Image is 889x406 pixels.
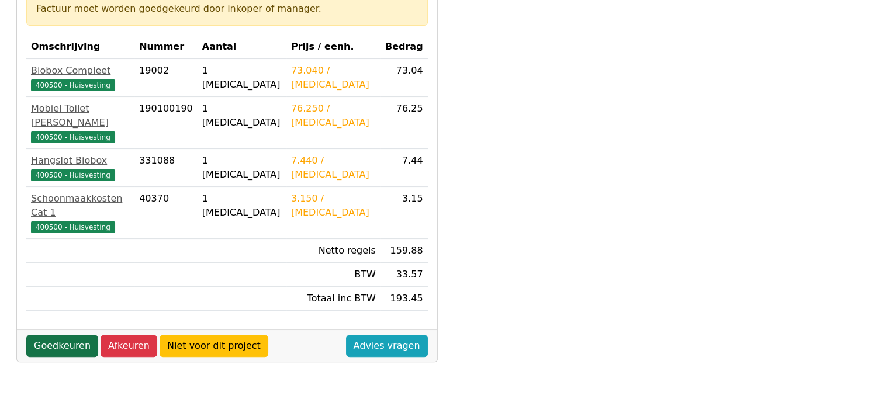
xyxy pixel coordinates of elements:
[286,287,380,311] td: Totaal inc BTW
[291,102,376,130] div: 76.250 / [MEDICAL_DATA]
[380,239,428,263] td: 159.88
[380,263,428,287] td: 33.57
[380,187,428,239] td: 3.15
[160,335,268,357] a: Niet voor dit project
[202,192,282,220] div: 1 [MEDICAL_DATA]
[26,335,98,357] a: Goedkeuren
[31,102,130,144] a: Mobiel Toilet [PERSON_NAME]400500 - Huisvesting
[31,221,115,233] span: 400500 - Huisvesting
[31,169,115,181] span: 400500 - Huisvesting
[346,335,428,357] a: Advies vragen
[31,64,130,92] a: Biobox Compleet400500 - Huisvesting
[31,102,130,130] div: Mobiel Toilet [PERSON_NAME]
[134,35,198,59] th: Nummer
[291,154,376,182] div: 7.440 / [MEDICAL_DATA]
[101,335,157,357] a: Afkeuren
[26,35,134,59] th: Omschrijving
[31,64,130,78] div: Biobox Compleet
[36,2,418,16] div: Factuur moet worden goedgekeurd door inkoper of manager.
[31,192,130,234] a: Schoonmaakkosten Cat 1400500 - Huisvesting
[31,154,130,168] div: Hangslot Biobox
[134,97,198,149] td: 190100190
[202,64,282,92] div: 1 [MEDICAL_DATA]
[291,64,376,92] div: 73.040 / [MEDICAL_DATA]
[31,154,130,182] a: Hangslot Biobox400500 - Huisvesting
[31,192,130,220] div: Schoonmaakkosten Cat 1
[380,287,428,311] td: 193.45
[286,239,380,263] td: Netto regels
[31,79,115,91] span: 400500 - Huisvesting
[202,102,282,130] div: 1 [MEDICAL_DATA]
[202,154,282,182] div: 1 [MEDICAL_DATA]
[380,35,428,59] th: Bedrag
[134,149,198,187] td: 331088
[380,149,428,187] td: 7.44
[286,263,380,287] td: BTW
[134,187,198,239] td: 40370
[134,59,198,97] td: 19002
[380,59,428,97] td: 73.04
[380,97,428,149] td: 76.25
[291,192,376,220] div: 3.150 / [MEDICAL_DATA]
[198,35,286,59] th: Aantal
[286,35,380,59] th: Prijs / eenh.
[31,131,115,143] span: 400500 - Huisvesting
